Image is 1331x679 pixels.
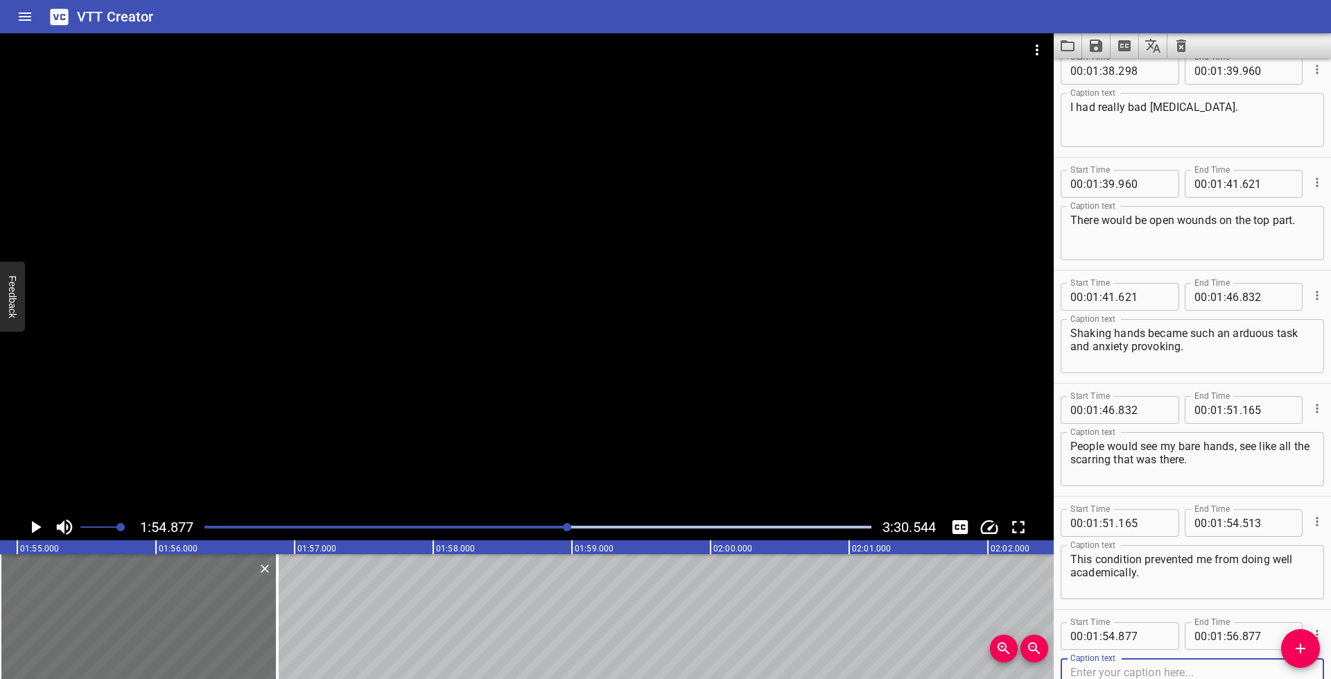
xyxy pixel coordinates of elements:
input: 00 [1070,170,1084,198]
input: 165 [1118,509,1169,537]
input: 01 [1210,509,1224,537]
input: 513 [1242,509,1293,537]
button: Toggle captions [947,514,973,540]
span: . [1115,622,1118,650]
text: 01:57.000 [297,544,336,553]
input: 01 [1086,622,1099,650]
span: : [1099,170,1102,198]
input: 00 [1194,57,1208,85]
textarea: This condition prevented me from doing well academically. [1070,553,1314,592]
input: 01 [1086,57,1099,85]
span: : [1099,622,1102,650]
input: 54 [1102,622,1115,650]
input: 960 [1118,170,1169,198]
text: 02:01.000 [852,544,891,553]
button: Translate captions [1139,33,1167,58]
span: : [1099,57,1102,85]
textarea: There would be open wounds on the top part. [1070,214,1314,253]
span: . [1115,283,1118,311]
span: : [1084,283,1086,311]
div: Cue Options [1308,164,1324,200]
input: 01 [1210,622,1224,650]
input: 01 [1210,396,1224,424]
span: : [1099,509,1102,537]
input: 01 [1086,396,1099,424]
input: 877 [1118,622,1169,650]
button: Toggle mute [51,514,78,540]
input: 39 [1102,170,1115,198]
input: 46 [1226,283,1239,311]
button: Video Options [1020,33,1054,67]
span: . [1115,509,1118,537]
input: 298 [1118,57,1169,85]
input: 621 [1242,170,1293,198]
span: 1:54.877 [140,519,193,535]
input: 01 [1086,283,1099,311]
svg: Save captions to file [1088,37,1104,54]
span: : [1084,57,1086,85]
button: Cue Options [1308,626,1326,644]
input: 46 [1102,396,1115,424]
input: 00 [1070,396,1084,424]
span: : [1208,170,1210,198]
span: : [1099,283,1102,311]
span: . [1239,396,1242,424]
span: : [1224,396,1226,424]
input: 51 [1102,509,1115,537]
span: . [1239,622,1242,650]
textarea: People would see my bare hands, see like all the scarring that was there. [1070,440,1314,479]
input: 56 [1226,622,1239,650]
input: 832 [1242,283,1293,311]
svg: Clear captions [1173,37,1190,54]
input: 00 [1194,396,1208,424]
span: : [1084,170,1086,198]
textarea: Shaking hands became such an arduous task and anxiety provoking. [1070,327,1314,366]
span: 3:30.544 [882,519,936,535]
span: : [1208,57,1210,85]
input: 00 [1070,509,1084,537]
text: 01:55.000 [20,544,59,553]
input: 877 [1242,622,1293,650]
text: 02:00.000 [713,544,752,553]
text: 02:02.000 [991,544,1029,553]
text: 01:58.000 [436,544,475,553]
text: 01:56.000 [159,544,198,553]
input: 01 [1086,170,1099,198]
input: 165 [1242,396,1293,424]
div: Delete Cue [256,560,272,578]
button: Save captions to file [1082,33,1111,58]
span: : [1224,283,1226,311]
span: . [1239,509,1242,537]
span: : [1224,509,1226,537]
span: : [1084,509,1086,537]
input: 00 [1070,622,1084,650]
span: : [1224,622,1226,650]
input: 39 [1226,57,1239,85]
button: Cue Options [1308,173,1326,191]
span: : [1208,509,1210,537]
button: Zoom In [990,635,1018,662]
span: : [1208,283,1210,311]
div: Cue Options [1308,390,1324,427]
input: 41 [1102,283,1115,311]
button: Cue Options [1308,60,1326,78]
span: : [1208,622,1210,650]
span: : [1224,170,1226,198]
button: Cue Options [1308,399,1326,418]
button: Load captions from file [1054,33,1082,58]
input: 01 [1210,170,1224,198]
input: 00 [1194,170,1208,198]
input: 00 [1070,57,1084,85]
button: Cue Options [1308,513,1326,531]
input: 00 [1194,283,1208,311]
button: Zoom Out [1020,635,1048,662]
input: 41 [1226,170,1239,198]
div: Cue Options [1308,617,1324,653]
input: 51 [1226,396,1239,424]
button: Play/Pause [22,514,49,540]
text: 01:59.000 [575,544,614,553]
span: . [1239,170,1242,198]
button: Clear captions [1167,33,1195,58]
svg: Translate captions [1145,37,1161,54]
span: . [1115,170,1118,198]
